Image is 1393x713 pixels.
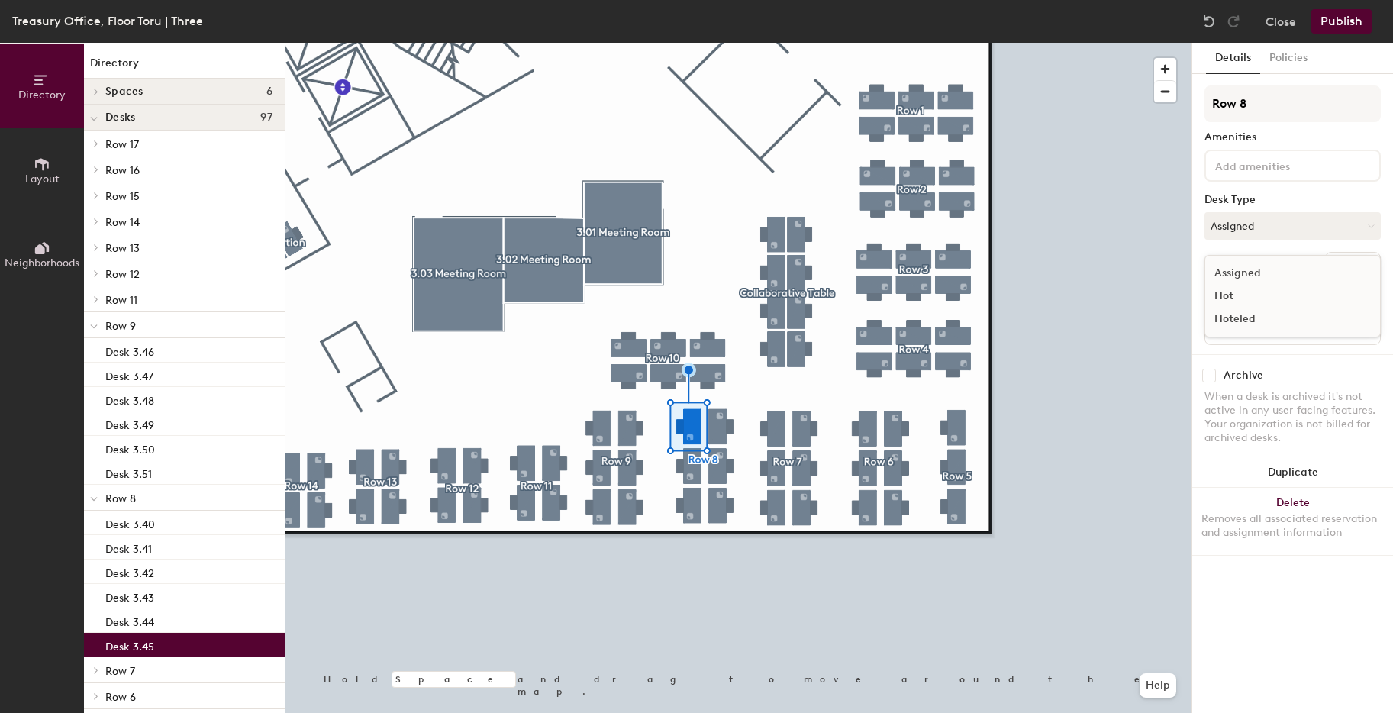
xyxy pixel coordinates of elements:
[105,538,152,556] p: Desk 3.41
[105,242,140,255] span: Row 13
[105,463,152,481] p: Desk 3.51
[1266,9,1296,34] button: Close
[105,85,143,98] span: Spaces
[105,665,135,678] span: Row 7
[105,514,155,531] p: Desk 3.40
[1205,285,1358,308] div: Hot
[105,138,139,151] span: Row 17
[5,256,79,269] span: Neighborhoods
[105,415,154,432] p: Desk 3.49
[1325,252,1381,278] button: Ungroup
[105,216,140,229] span: Row 14
[12,11,203,31] div: Treasury Office, Floor Toru | Three
[1140,673,1176,698] button: Help
[260,111,272,124] span: 97
[1205,262,1358,285] div: Assigned
[25,173,60,186] span: Layout
[1204,194,1381,206] div: Desk Type
[105,341,154,359] p: Desk 3.46
[105,492,136,505] span: Row 8
[84,55,285,79] h1: Directory
[1204,390,1381,445] div: When a desk is archived it's not active in any user-facing features. Your organization is not bil...
[1212,156,1349,174] input: Add amenities
[1205,308,1358,331] div: Hoteled
[105,691,136,704] span: Row 6
[1204,212,1381,240] button: Assigned
[1226,14,1241,29] img: Redo
[1201,14,1217,29] img: Undo
[266,85,272,98] span: 6
[105,366,153,383] p: Desk 3.47
[105,587,154,605] p: Desk 3.43
[105,636,154,653] p: Desk 3.45
[1224,369,1263,382] div: Archive
[105,611,154,629] p: Desk 3.44
[1204,131,1381,144] div: Amenities
[105,164,140,177] span: Row 16
[105,563,154,580] p: Desk 3.42
[1192,457,1393,488] button: Duplicate
[1192,488,1393,555] button: DeleteRemoves all associated reservation and assignment information
[105,268,140,281] span: Row 12
[105,390,154,408] p: Desk 3.48
[1311,9,1372,34] button: Publish
[1260,43,1317,74] button: Policies
[1201,512,1384,540] div: Removes all associated reservation and assignment information
[1206,43,1260,74] button: Details
[18,89,66,102] span: Directory
[105,320,136,333] span: Row 9
[105,439,155,457] p: Desk 3.50
[105,294,137,307] span: Row 11
[105,111,135,124] span: Desks
[105,190,140,203] span: Row 15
